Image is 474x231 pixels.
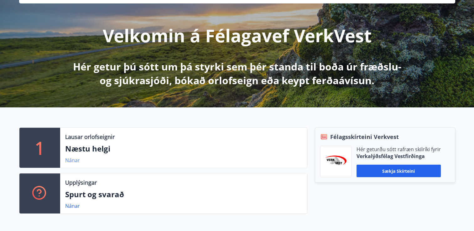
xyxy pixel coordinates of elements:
[72,60,403,87] p: Hér getur þú sótt um þá styrki sem þér standa til boða úr fræðslu- og sjúkrasjóði, bókað orlofsei...
[357,153,441,160] p: Verkalýðsfélag Vestfirðinga
[65,157,80,164] a: Nánar
[325,156,346,168] img: jihgzMk4dcgjRAW2aMgpbAqQEG7LZi0j9dOLAUvz.png
[65,143,302,154] p: Næstu helgi
[35,136,45,160] p: 1
[65,133,115,141] p: Lausar orlofseignir
[65,189,302,200] p: Spurt og svarað
[357,165,441,177] button: Sækja skírteini
[103,23,372,47] p: Velkomin á Félagavef VerkVest
[65,203,80,209] a: Nánar
[330,133,399,141] span: Félagsskírteini Verkvest
[357,146,441,153] p: Hér geturðu sótt rafræn skilríki fyrir
[65,178,97,187] p: Upplýsingar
